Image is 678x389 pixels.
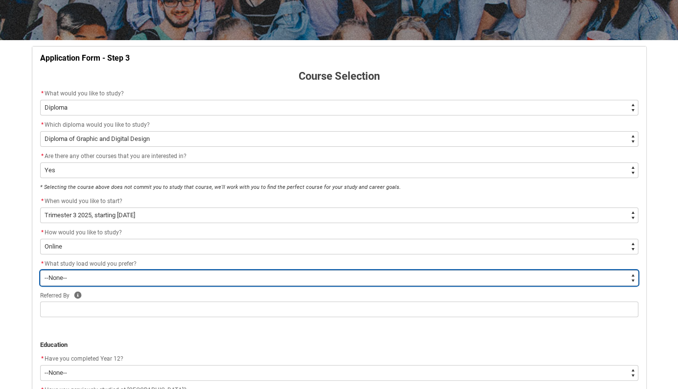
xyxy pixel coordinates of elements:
abbr: required [41,121,44,128]
strong: Course Selection [299,70,380,82]
span: What would you like to study? [45,90,124,97]
strong: Education [40,341,68,348]
span: Referred By [40,292,70,299]
span: When would you like to start? [45,198,122,205]
strong: Application Form - Step 3 [40,53,130,63]
abbr: required [41,90,44,97]
span: Have you completed Year 12? [45,355,123,362]
span: How would you like to study? [45,229,122,236]
span: What study load would you prefer? [45,260,137,267]
span: Which diploma would you like to study? [45,121,150,128]
abbr: required [41,229,44,236]
em: * Selecting the course above does not commit you to study that course, we'll work with you to fin... [40,184,401,190]
abbr: required [41,198,44,205]
abbr: required [41,153,44,160]
span: Are there any other courses that you are interested in? [45,153,187,160]
abbr: required [41,260,44,267]
abbr: required [41,355,44,362]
